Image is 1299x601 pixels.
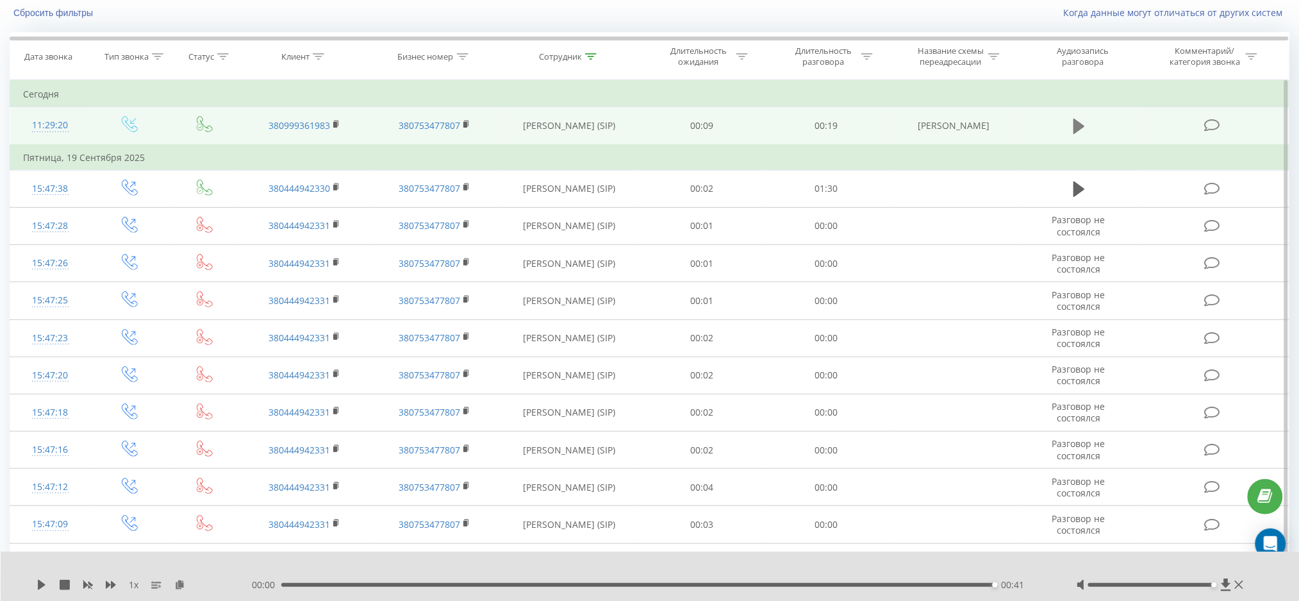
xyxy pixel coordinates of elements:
div: 15:47:07 [23,550,77,575]
td: 00:00 [764,207,889,244]
span: Разговор не состоялся [1052,326,1105,350]
td: [PERSON_NAME] (SIP) [499,432,639,469]
td: Пятница, 19 Сентября 2025 [10,145,1289,171]
td: 00:00 [764,506,889,543]
td: 01:30 [764,170,889,207]
td: 00:00 [764,319,889,357]
td: 00:00 [764,245,889,282]
div: 15:47:20 [23,363,77,388]
td: 00:00 [764,357,889,394]
td: 00:02 [640,543,765,580]
a: 380753477807 [399,444,460,456]
div: Бизнес номер [398,51,454,62]
td: [PERSON_NAME] [889,107,1019,145]
div: Дата звонка [24,51,72,62]
span: Разговор не состоялся [1052,400,1105,424]
a: 380444942331 [269,444,330,456]
span: Разговор не состоялся [1052,289,1105,312]
div: Длительность разговора [790,46,858,67]
span: Разговор не состоялся [1052,251,1105,275]
span: 1 x [129,579,138,591]
td: 00:02 [640,394,765,431]
a: 380753477807 [399,406,460,418]
div: Аудиозапись разговора [1041,46,1125,67]
div: Название схемы переадресации [916,46,985,67]
div: Accessibility label [1212,582,1217,588]
a: 380753477807 [399,257,460,269]
a: Когда данные могут отличаться от других систем [1064,6,1289,19]
a: 380753477807 [399,294,460,307]
td: [PERSON_NAME] (SIP) [499,107,639,145]
button: Сбросить фильтры [10,7,99,19]
td: 00:03 [640,506,765,543]
a: 380444942331 [269,219,330,232]
td: [PERSON_NAME] (SIP) [499,394,639,431]
td: [PERSON_NAME] (SIP) [499,170,639,207]
td: [PERSON_NAME] (SIP) [499,245,639,282]
a: 380753477807 [399,182,460,194]
a: 380753477807 [399,518,460,530]
a: 380444942331 [269,257,330,269]
a: 380444942331 [269,294,330,307]
td: [PERSON_NAME] (SIP) [499,207,639,244]
div: 15:47:09 [23,512,77,537]
div: Комментарий/категория звонка [1168,46,1243,67]
a: 380753477807 [399,481,460,493]
td: 00:00 [764,543,889,580]
td: 00:01 [640,282,765,319]
div: Open Intercom Messenger [1255,529,1286,559]
td: 00:00 [764,394,889,431]
span: Разговор не состоялся [1052,363,1105,387]
td: [PERSON_NAME] (SIP) [499,543,639,580]
td: 00:00 [764,432,889,469]
div: Длительность ожидания [665,46,733,67]
div: 15:47:25 [23,288,77,313]
a: 380444942331 [269,481,330,493]
a: 380753477807 [399,369,460,381]
td: 00:01 [640,207,765,244]
td: 00:04 [640,469,765,506]
div: 15:47:26 [23,251,77,276]
td: 00:02 [640,432,765,469]
div: 15:47:23 [23,326,77,351]
a: 380753477807 [399,119,460,131]
span: Разговор не состоялся [1052,437,1105,461]
a: 380444942330 [269,182,330,194]
td: 00:02 [640,319,765,357]
td: 00:01 [640,245,765,282]
div: 15:47:38 [23,176,77,201]
a: 380444942331 [269,369,330,381]
a: 380753477807 [399,219,460,232]
td: [PERSON_NAME] (SIP) [499,357,639,394]
div: 15:47:12 [23,475,77,500]
span: 00:00 [252,579,281,591]
div: Accessibility label [993,582,998,588]
span: Разговор не состоялся [1052,214,1105,237]
a: 380444942331 [269,332,330,344]
div: 15:47:18 [23,400,77,425]
a: 380999361983 [269,119,330,131]
div: Статус [188,51,214,62]
td: 00:00 [764,282,889,319]
span: Разговор не состоялся [1052,512,1105,536]
span: Разговор не состоялся [1052,475,1105,499]
span: Разговор не состоялся [1052,550,1105,573]
span: 00:41 [1001,579,1024,591]
a: 380753477807 [399,332,460,344]
td: [PERSON_NAME] (SIP) [499,469,639,506]
div: 15:47:28 [23,214,77,239]
a: 380444942331 [269,406,330,418]
a: 380444942331 [269,518,330,530]
div: Клиент [281,51,310,62]
td: Сегодня [10,81,1289,107]
div: 15:47:16 [23,437,77,462]
div: Тип звонка [104,51,149,62]
td: [PERSON_NAME] (SIP) [499,319,639,357]
td: 00:02 [640,357,765,394]
td: [PERSON_NAME] (SIP) [499,506,639,543]
td: [PERSON_NAME] (SIP) [499,282,639,319]
td: 00:19 [764,107,889,145]
div: 11:29:20 [23,113,77,138]
td: 00:00 [764,469,889,506]
td: 00:02 [640,170,765,207]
